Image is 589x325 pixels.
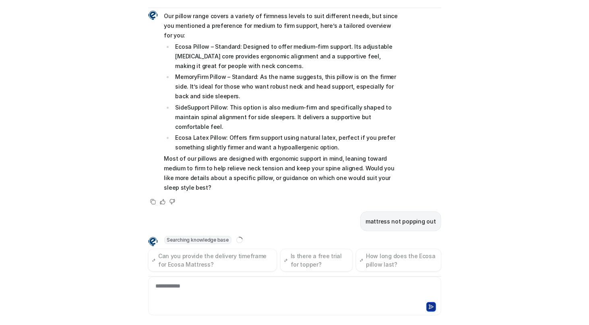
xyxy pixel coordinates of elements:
[148,237,158,246] img: Widget
[148,249,277,271] button: Can you provide the delivery timeframe for Ecosa Mattress?
[356,249,441,271] button: How long does the Ecosa pillow last?
[164,154,400,193] p: Most of our pillows are designed with ergonomic support in mind, leaning toward medium to firm to...
[175,42,399,71] p: Ecosa Pillow – Standard: Designed to offer medium-firm support. Its adjustable [MEDICAL_DATA] cor...
[366,217,436,226] p: mattress not popping out
[280,249,352,271] button: Is there a free trial for topper?
[164,11,400,40] p: Our pillow range covers a variety of firmness levels to suit different needs, but since you menti...
[148,10,158,20] img: Widget
[175,133,399,152] p: Ecosa Latex Pillow: Offers firm support using natural latex, perfect if you prefer something slig...
[175,72,399,101] p: MemoryFirm Pillow – Standard: As the name suggests, this pillow is on the firmer side. It’s ideal...
[175,103,399,132] p: SideSupport Pillow: This option is also medium-firm and specifically shaped to maintain spinal al...
[164,236,231,244] span: Searching knowledge base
